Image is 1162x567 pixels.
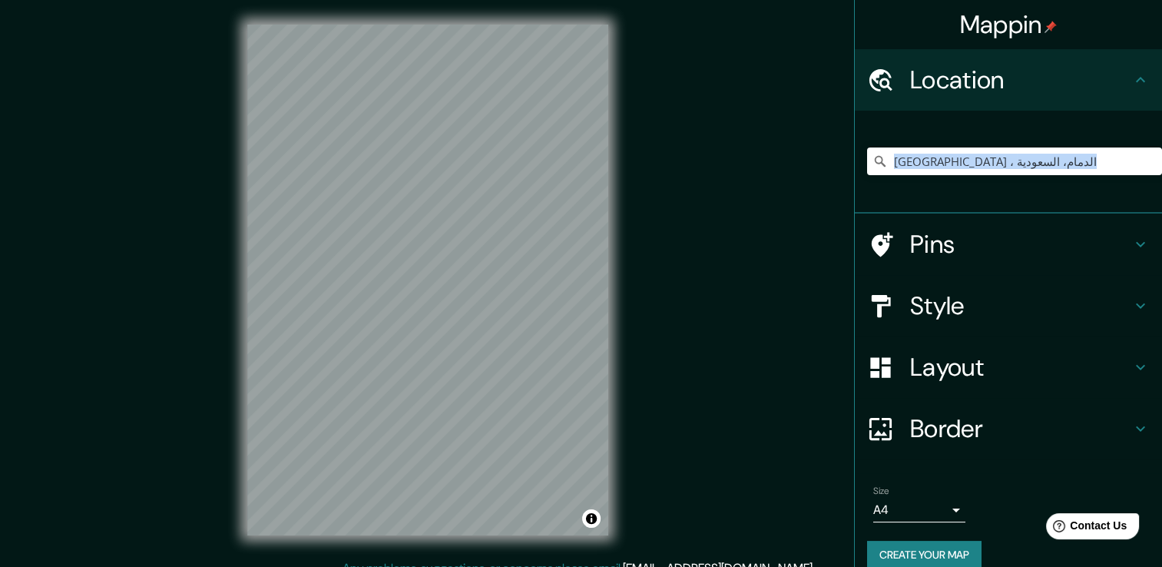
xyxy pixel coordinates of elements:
[855,275,1162,337] div: Style
[910,413,1131,444] h4: Border
[910,65,1131,95] h4: Location
[960,9,1058,40] h4: Mappin
[910,352,1131,383] h4: Layout
[247,25,608,535] canvas: Map
[855,337,1162,398] div: Layout
[582,509,601,528] button: Toggle attribution
[1025,507,1145,550] iframe: Help widget launcher
[873,498,965,522] div: A4
[873,485,889,498] label: Size
[855,214,1162,275] div: Pins
[855,398,1162,459] div: Border
[855,49,1162,111] div: Location
[910,229,1131,260] h4: Pins
[910,290,1131,321] h4: Style
[1044,21,1057,33] img: pin-icon.png
[867,148,1162,175] input: Pick your city or area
